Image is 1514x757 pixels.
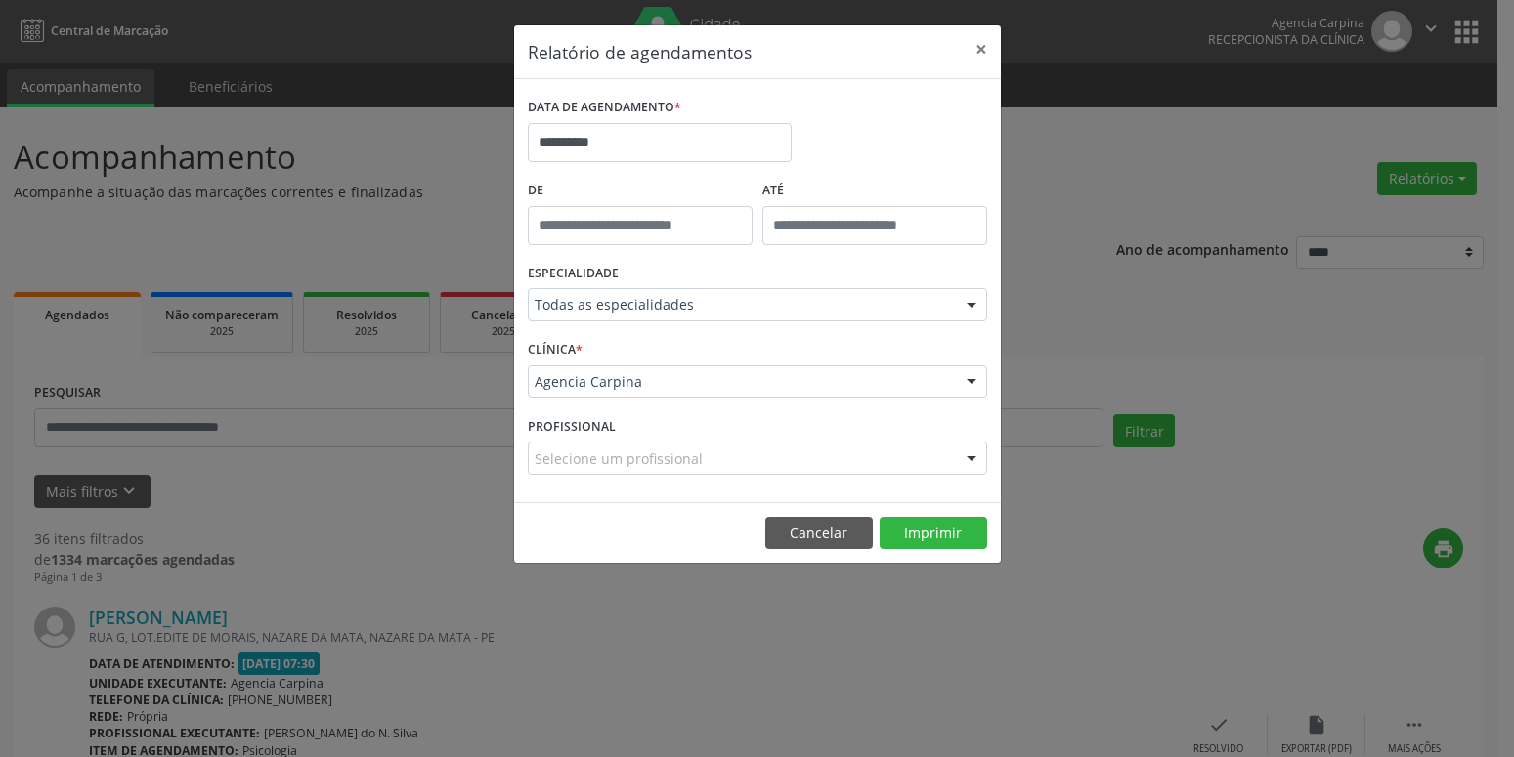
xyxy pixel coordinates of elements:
label: PROFISSIONAL [528,411,616,442]
label: CLÍNICA [528,335,583,365]
button: Close [962,25,1001,73]
h5: Relatório de agendamentos [528,39,752,64]
button: Imprimir [880,517,987,550]
label: ESPECIALIDADE [528,259,619,289]
span: Selecione um profissional [535,448,703,469]
label: DATA DE AGENDAMENTO [528,93,681,123]
label: De [528,176,753,206]
span: Agencia Carpina [535,372,947,392]
label: ATÉ [762,176,987,206]
span: Todas as especialidades [535,295,947,315]
button: Cancelar [765,517,873,550]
